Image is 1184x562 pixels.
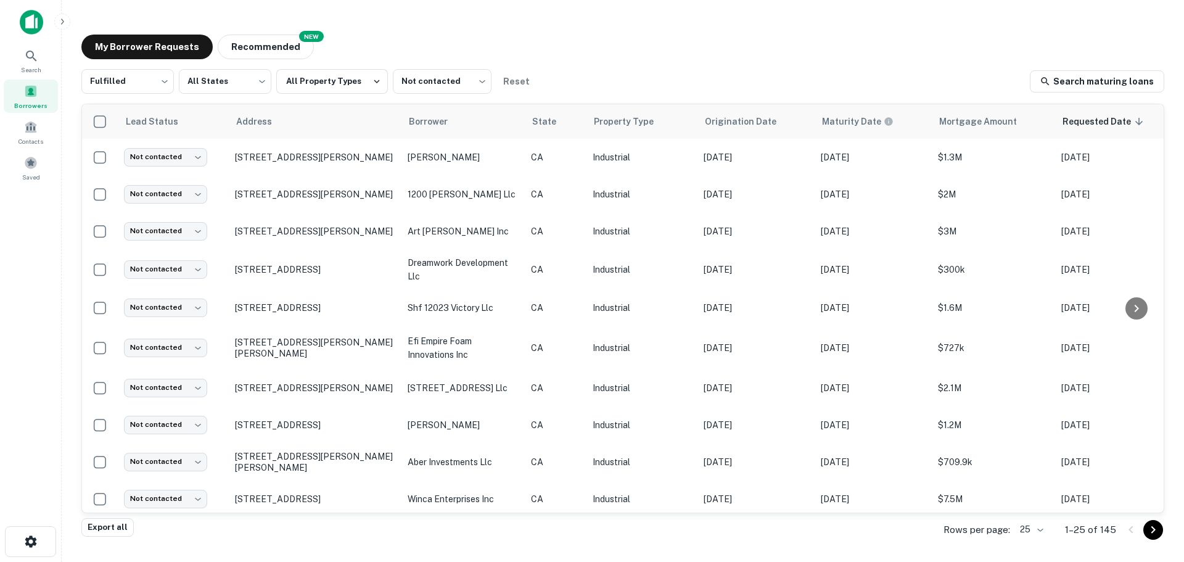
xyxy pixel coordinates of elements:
[704,455,808,469] p: [DATE]
[124,490,207,508] div: Not contacted
[1061,301,1166,315] p: [DATE]
[704,263,808,276] p: [DATE]
[235,451,395,473] p: [STREET_ADDRESS][PERSON_NAME][PERSON_NAME]
[593,341,691,355] p: Industrial
[525,104,586,139] th: State
[531,418,580,432] p: CA
[821,455,926,469] p: [DATE]
[586,104,697,139] th: Property Type
[1061,418,1166,432] p: [DATE]
[408,334,519,362] p: efi empire foam innovations inc
[593,188,691,201] p: Industrial
[821,341,926,355] p: [DATE]
[124,379,207,397] div: Not contacted
[408,256,519,283] p: dreamwork development llc
[408,418,519,432] p: [PERSON_NAME]
[1061,492,1166,506] p: [DATE]
[1030,70,1164,93] a: Search maturing loans
[235,337,395,359] p: [STREET_ADDRESS][PERSON_NAME][PERSON_NAME]
[593,455,691,469] p: Industrial
[704,301,808,315] p: [DATE]
[235,226,395,237] p: [STREET_ADDRESS][PERSON_NAME]
[4,44,58,77] a: Search
[704,418,808,432] p: [DATE]
[20,10,43,35] img: capitalize-icon.png
[229,104,401,139] th: Address
[299,31,324,42] div: NEW
[705,114,792,129] span: Origination Date
[697,104,815,139] th: Origination Date
[401,104,525,139] th: Borrower
[22,172,40,182] span: Saved
[938,341,1049,355] p: $727k
[593,225,691,238] p: Industrial
[408,301,519,315] p: shf 12023 victory llc
[822,115,881,128] h6: Maturity Date
[124,339,207,357] div: Not contacted
[124,185,207,203] div: Not contacted
[235,189,395,200] p: [STREET_ADDRESS][PERSON_NAME]
[938,381,1049,395] p: $2.1M
[821,188,926,201] p: [DATE]
[822,115,894,128] div: Maturity dates displayed may be estimated. Please contact the lender for the most accurate maturi...
[1015,521,1045,539] div: 25
[235,494,395,505] p: [STREET_ADDRESS]
[1122,463,1184,523] iframe: Chat Widget
[704,188,808,201] p: [DATE]
[81,65,174,97] div: Fulfilled
[235,152,395,163] p: [STREET_ADDRESS][PERSON_NAME]
[938,492,1049,506] p: $7.5M
[1061,188,1166,201] p: [DATE]
[943,523,1010,537] p: Rows per page:
[81,35,213,59] button: My Borrower Requests
[821,381,926,395] p: [DATE]
[1061,263,1166,276] p: [DATE]
[704,151,808,164] p: [DATE]
[125,114,194,129] span: Lead Status
[531,151,580,164] p: CA
[938,151,1049,164] p: $1.3M
[821,225,926,238] p: [DATE]
[1061,381,1166,395] p: [DATE]
[821,301,926,315] p: [DATE]
[704,492,808,506] p: [DATE]
[531,341,580,355] p: CA
[4,151,58,184] a: Saved
[4,115,58,149] a: Contacts
[593,418,691,432] p: Industrial
[1065,523,1116,537] p: 1–25 of 145
[235,419,395,431] p: [STREET_ADDRESS]
[704,381,808,395] p: [DATE]
[531,381,580,395] p: CA
[1061,341,1166,355] p: [DATE]
[118,104,229,139] th: Lead Status
[821,263,926,276] p: [DATE]
[408,151,519,164] p: [PERSON_NAME]
[593,492,691,506] p: Industrial
[276,69,388,94] button: All Property Types
[531,301,580,315] p: CA
[704,225,808,238] p: [DATE]
[593,381,691,395] p: Industrial
[531,188,580,201] p: CA
[594,114,670,129] span: Property Type
[704,341,808,355] p: [DATE]
[21,65,41,75] span: Search
[408,225,519,238] p: art [PERSON_NAME] inc
[938,263,1049,276] p: $300k
[1061,455,1166,469] p: [DATE]
[1143,520,1163,540] button: Go to next page
[408,492,519,506] p: winca enterprises inc
[531,492,580,506] p: CA
[1061,225,1166,238] p: [DATE]
[938,418,1049,432] p: $1.2M
[496,69,536,94] button: Reset
[179,65,271,97] div: All States
[531,455,580,469] p: CA
[408,381,519,395] p: [STREET_ADDRESS] llc
[235,302,395,313] p: [STREET_ADDRESS]
[593,151,691,164] p: Industrial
